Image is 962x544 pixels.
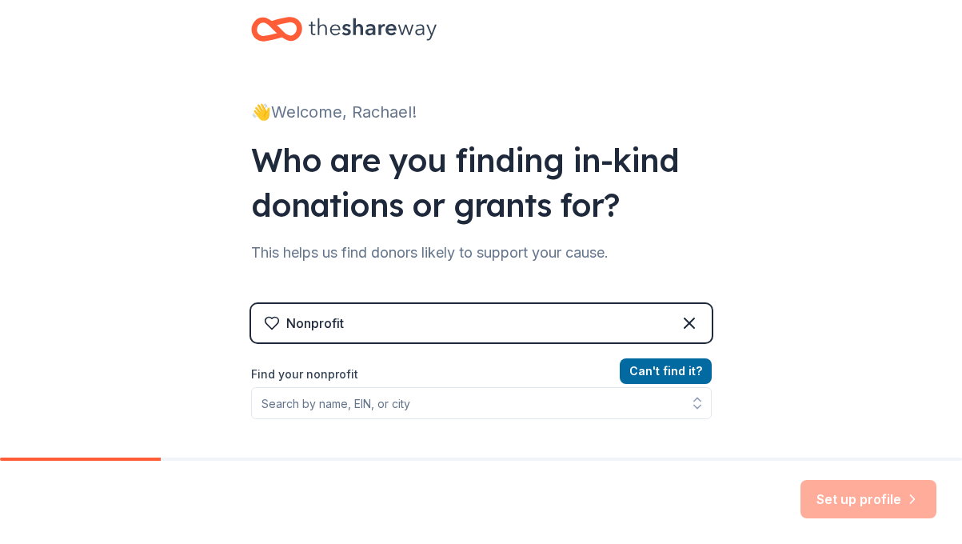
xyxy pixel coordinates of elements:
div: This helps us find donors likely to support your cause. [251,240,712,266]
button: Can't find it? [620,358,712,384]
div: Who are you finding in-kind donations or grants for? [251,138,712,227]
div: 👋 Welcome, Rachael! [251,99,712,125]
div: Nonprofit [286,314,344,333]
input: Search by name, EIN, or city [251,387,712,419]
label: Find your nonprofit [251,365,712,384]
